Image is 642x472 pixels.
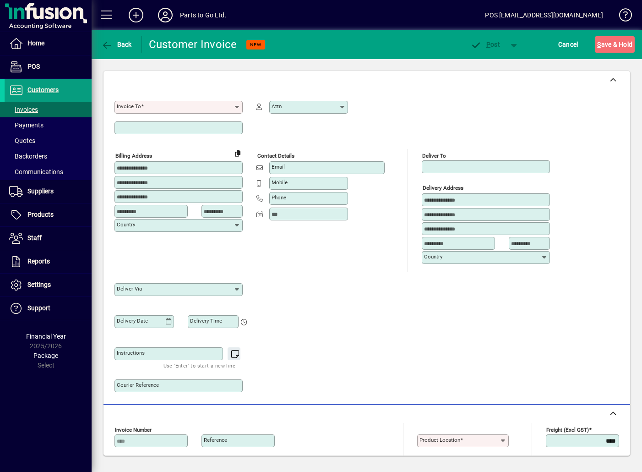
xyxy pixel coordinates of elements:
button: Post [466,36,505,53]
span: Customers [27,86,59,93]
mat-label: Email [272,164,285,170]
span: Back [101,41,132,48]
mat-label: Courier Reference [117,382,159,388]
span: Cancel [558,37,578,52]
span: Invoices [9,106,38,113]
a: Reports [5,250,92,273]
span: Quotes [9,137,35,144]
mat-label: Country [424,253,442,260]
span: ost [470,41,500,48]
a: Knowledge Base [612,2,631,32]
mat-label: Mobile [272,179,288,186]
button: Profile [151,7,180,23]
a: Communications [5,164,92,180]
mat-label: Phone [272,194,286,201]
mat-label: Invoice To [117,103,141,110]
mat-label: Product location [419,437,460,443]
span: Products [27,211,54,218]
span: Communications [9,168,63,176]
a: Quotes [5,133,92,148]
span: S [597,41,601,48]
a: Home [5,32,92,55]
mat-label: Country [117,221,135,228]
span: Settings [27,281,51,288]
span: POS [27,63,40,70]
span: P [486,41,490,48]
a: Settings [5,274,92,296]
span: Suppliers [27,187,54,195]
span: Package [33,352,58,359]
mat-label: Deliver To [422,153,446,159]
mat-hint: Use 'Enter' to start a new line [163,360,235,371]
div: Customer Invoice [149,37,237,52]
mat-label: Freight (excl GST) [546,426,589,433]
span: ave & Hold [597,37,632,52]
a: Suppliers [5,180,92,203]
button: Back [99,36,134,53]
span: Backorders [9,153,47,160]
span: Payments [9,121,44,129]
span: Staff [27,234,42,241]
span: Home [27,39,44,47]
a: Staff [5,227,92,250]
div: Parts to Go Ltd. [180,8,227,22]
button: Save & Hold [595,36,635,53]
a: Payments [5,117,92,133]
span: NEW [250,42,261,48]
app-page-header-button: Back [92,36,142,53]
mat-label: Instructions [117,350,145,356]
span: Financial Year [26,333,66,340]
a: POS [5,55,92,78]
a: Support [5,297,92,320]
mat-label: Reference [204,437,227,443]
mat-label: Delivery date [117,318,148,324]
span: Support [27,304,50,312]
a: Backorders [5,148,92,164]
span: Reports [27,258,50,265]
a: Products [5,203,92,226]
button: Add [121,7,151,23]
mat-label: Deliver via [117,285,142,292]
button: Cancel [556,36,581,53]
a: Invoices [5,102,92,117]
button: Copy to Delivery address [230,146,245,160]
mat-label: Delivery time [190,318,222,324]
div: POS [EMAIL_ADDRESS][DOMAIN_NAME] [485,8,603,22]
mat-label: Attn [272,103,282,110]
mat-label: Invoice number [115,426,152,433]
